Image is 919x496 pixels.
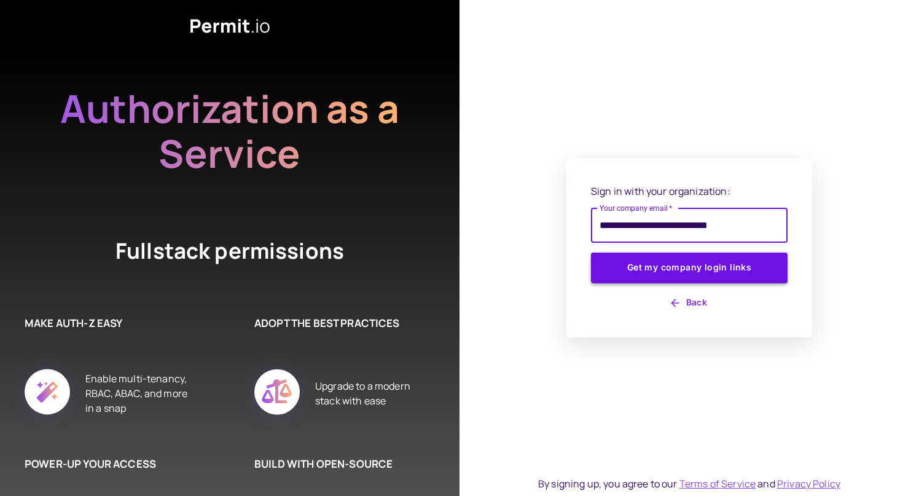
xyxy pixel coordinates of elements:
h6: BUILD WITH OPEN-SOURCE [254,456,423,472]
div: Upgrade to a modern stack with ease [315,355,423,431]
a: Privacy Policy [777,477,840,490]
h6: ADOPT THE BEST PRACTICES [254,315,423,331]
div: Enable multi-tenancy, RBAC, ABAC, and more in a snap [85,355,193,431]
p: Sign in with your organization: [591,184,788,199]
button: Back [591,293,788,313]
h4: Fullstack permissions [70,236,389,266]
h6: MAKE AUTH-Z EASY [25,315,193,331]
div: By signing up, you agree to our and [538,476,840,491]
h2: Authorization as a Service [21,86,439,176]
label: Your company email [600,203,673,213]
a: Terms of Service [679,477,756,490]
button: Get my company login links [591,253,788,283]
h6: POWER-UP YOUR ACCESS [25,456,193,472]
